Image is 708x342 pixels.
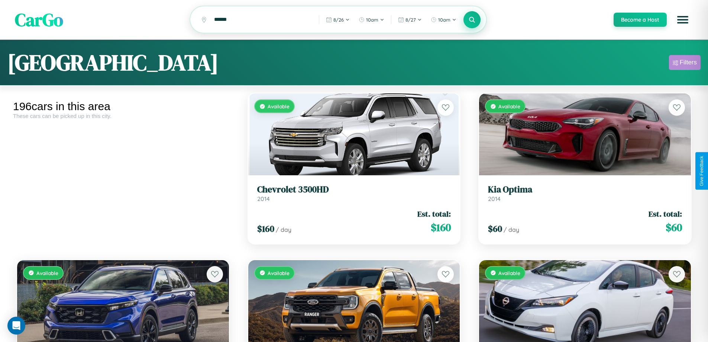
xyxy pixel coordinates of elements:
[649,208,682,219] span: Est. total:
[405,17,416,23] span: 8 / 27
[268,103,290,109] span: Available
[257,184,451,195] h3: Chevrolet 3500HD
[438,17,450,23] span: 10am
[417,208,451,219] span: Est. total:
[355,14,388,26] button: 10am
[680,59,697,66] div: Filters
[366,17,378,23] span: 10am
[257,184,451,202] a: Chevrolet 3500HD2014
[431,220,451,235] span: $ 160
[504,226,519,233] span: / day
[13,100,233,113] div: 196 cars in this area
[7,47,219,78] h1: [GEOGRAPHIC_DATA]
[257,195,270,202] span: 2014
[36,270,58,276] span: Available
[614,13,667,27] button: Become a Host
[669,55,701,70] button: Filters
[488,223,502,235] span: $ 60
[488,184,682,195] h3: Kia Optima
[427,14,460,26] button: 10am
[13,113,233,119] div: These cars can be picked up in this city.
[488,195,501,202] span: 2014
[257,223,274,235] span: $ 160
[699,156,704,186] div: Give Feedback
[666,220,682,235] span: $ 60
[498,270,520,276] span: Available
[15,7,63,32] span: CarGo
[498,103,520,109] span: Available
[333,17,344,23] span: 8 / 26
[394,14,426,26] button: 8/27
[488,184,682,202] a: Kia Optima2014
[7,317,25,335] div: Open Intercom Messenger
[268,270,290,276] span: Available
[672,9,693,30] button: Open menu
[322,14,353,26] button: 8/26
[276,226,291,233] span: / day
